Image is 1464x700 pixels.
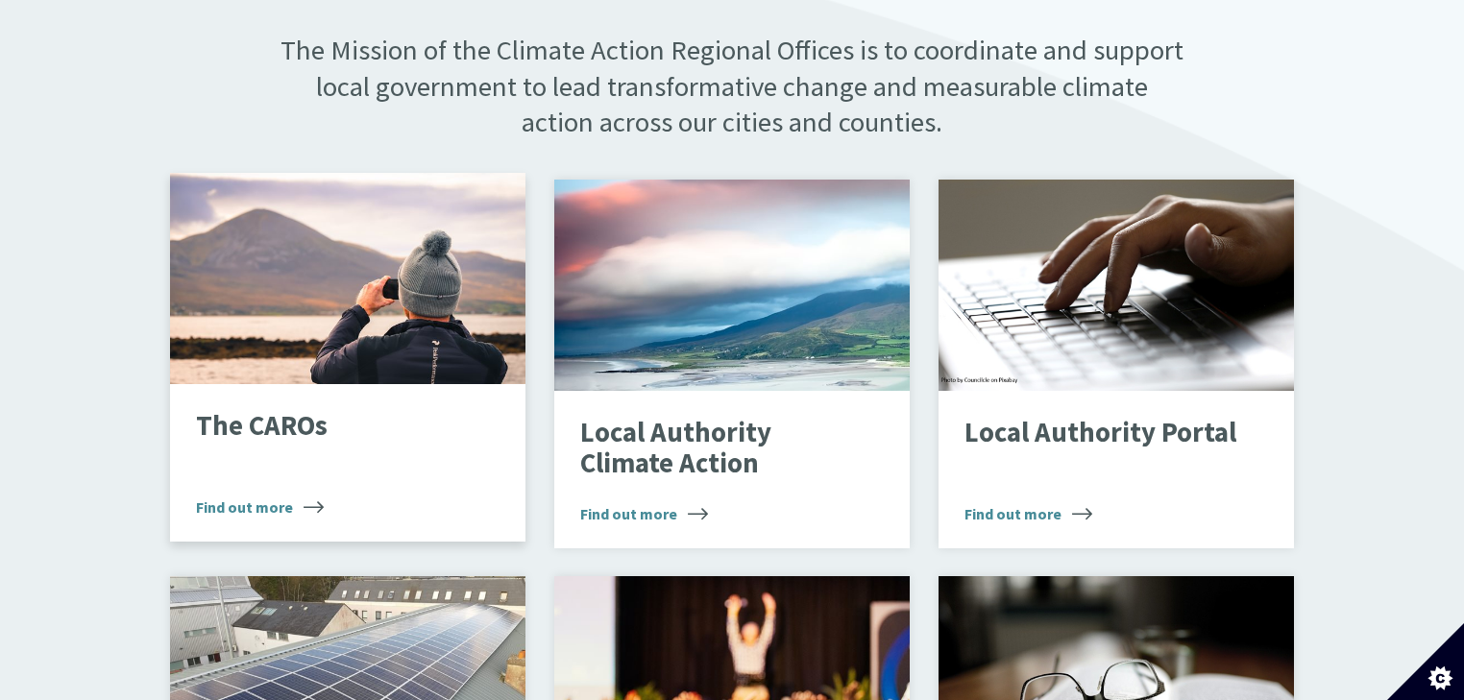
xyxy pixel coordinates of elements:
[278,33,1185,140] p: The Mission of the Climate Action Regional Offices is to coordinate and support local government ...
[580,502,708,525] span: Find out more
[964,502,1092,525] span: Find out more
[939,180,1294,548] a: Local Authority Portal Find out more
[1387,623,1464,700] button: Set cookie preferences
[170,173,525,542] a: The CAROs Find out more
[964,418,1237,448] p: Local Authority Portal
[196,411,469,442] p: The CAROs
[580,418,853,478] p: Local Authority Climate Action
[554,180,910,548] a: Local Authority Climate Action Find out more
[196,495,324,519] span: Find out more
